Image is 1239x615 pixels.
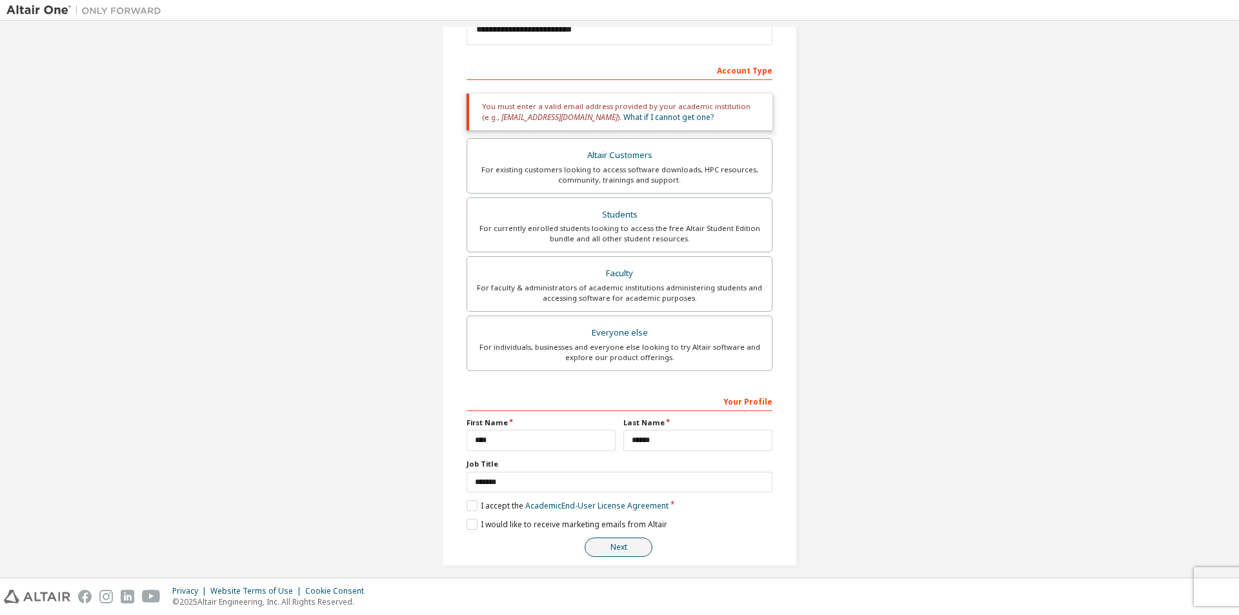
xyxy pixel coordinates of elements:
div: Account Type [467,59,772,80]
img: altair_logo.svg [4,590,70,603]
img: Altair One [6,4,168,17]
img: facebook.svg [78,590,92,603]
a: Academic End-User License Agreement [525,500,669,511]
div: Everyone else [475,324,764,342]
div: Website Terms of Use [210,586,305,596]
div: Students [475,206,764,224]
label: Last Name [623,418,772,428]
img: linkedin.svg [121,590,134,603]
div: Cookie Consent [305,586,372,596]
div: You need to provide your academic email [467,538,772,557]
div: Privacy [172,586,210,596]
div: Altair Customers [475,146,764,165]
div: For faculty & administrators of academic institutions administering students and accessing softwa... [475,283,764,303]
div: You must enter a valid email address provided by your academic institution (e.g., ). [467,94,772,130]
div: Your Profile [467,390,772,411]
div: Faculty [475,265,764,283]
div: For existing customers looking to access software downloads, HPC resources, community, trainings ... [475,165,764,185]
label: I accept the [467,500,669,511]
label: I would like to receive marketing emails from Altair [467,519,667,530]
label: Job Title [467,459,772,469]
label: First Name [467,418,616,428]
div: For individuals, businesses and everyone else looking to try Altair software and explore our prod... [475,342,764,363]
div: For currently enrolled students looking to access the free Altair Student Edition bundle and all ... [475,223,764,244]
img: instagram.svg [99,590,113,603]
a: What if I cannot get one? [623,112,714,123]
span: [EMAIL_ADDRESS][DOMAIN_NAME] [501,112,618,123]
p: © 2025 Altair Engineering, Inc. All Rights Reserved. [172,596,372,607]
img: youtube.svg [142,590,161,603]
